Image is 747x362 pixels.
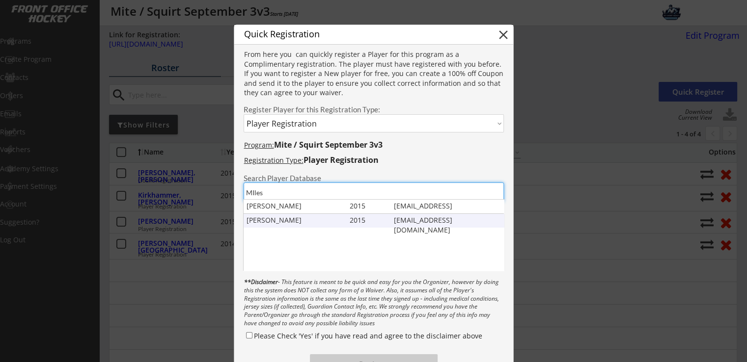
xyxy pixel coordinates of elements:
div: From here you can quickly register a Player for this program as a Complimentary registration. The... [234,50,513,99]
div: Organizer/Parent: [234,247,513,257]
input: Type First, Last, or Full Name [244,182,504,202]
div: Birth Year: [234,225,513,235]
strong: **Disclaimer [244,278,278,286]
div: - This feature is meant to be quick and easy for you the Organizer, however by doing this the sys... [234,278,513,329]
u: Registration Type: [244,155,304,165]
strong: Player Registration [304,155,379,165]
div: 2015 [350,215,385,225]
button: close [496,27,511,42]
div: Address: [234,236,513,246]
strong: Mite / Squirt September 3v3 [274,139,383,150]
div: [EMAIL_ADDRESS][DOMAIN_NAME] [394,201,504,211]
div: Search Player Database [244,175,504,182]
div: [PERSON_NAME] [247,215,345,225]
div: [PERSON_NAME] [247,201,345,211]
div: [EMAIL_ADDRESS][DOMAIN_NAME] [394,215,504,225]
label: Please Check 'Yes' if you have read and agree to the disclaimer above [254,331,482,340]
u: Program: [244,140,274,150]
div: Name: [234,214,513,224]
div: Quick Registration [234,26,447,43]
div: Organizer Email: [234,258,513,267]
div: 2015 [350,201,385,211]
div: Register Player for this Registration Type: [244,106,504,113]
